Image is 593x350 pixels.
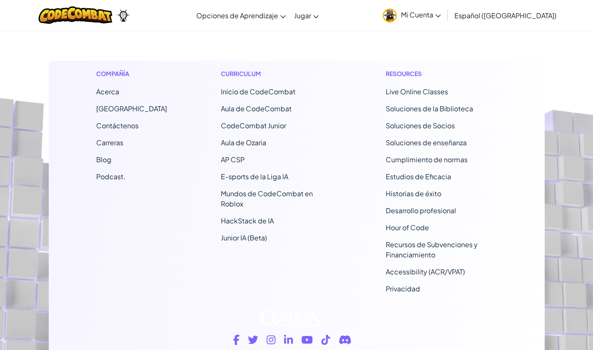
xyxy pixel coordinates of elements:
[192,4,290,27] a: Opciones de Aprendizaje
[450,4,561,27] a: Español ([GEOGRAPHIC_DATA])
[386,69,497,78] h1: Resources
[221,121,286,130] a: CodeCombat Junior
[386,121,455,130] a: Soluciones de Socios
[96,172,125,181] a: Podcast.
[221,189,313,208] a: Mundos de CodeCombat en Roblox
[96,121,139,130] span: Contáctenos
[386,155,468,164] a: Cumplimiento de normas
[386,284,420,293] a: Privacidad
[221,104,292,113] a: Aula de CodeCombat
[401,10,441,19] span: Mi Cuenta
[386,104,473,113] a: Soluciones de la Biblioteca
[96,138,123,147] a: Carreras
[221,155,245,164] a: AP CSP
[260,309,324,326] img: Ozaria logo
[454,11,557,20] span: Español ([GEOGRAPHIC_DATA])
[386,189,441,198] a: Historias de éxito
[379,2,445,28] a: Mi Cuenta
[221,172,288,181] a: E-sports de la Liga IA
[290,4,323,27] a: Jugar
[386,223,429,232] a: Hour of Code
[386,267,465,276] a: Accessibility (ACR/VPAT)
[39,6,113,24] img: CodeCombat logo
[96,104,167,113] a: [GEOGRAPHIC_DATA]
[386,206,456,215] a: Desarrollo profesional
[221,216,274,225] a: HackStack de IA
[294,11,311,20] span: Jugar
[221,138,266,147] a: Aula de Ozaria
[386,172,451,181] a: Estudios de Eficacia
[96,87,119,96] a: Acerca
[386,87,448,96] a: Live Online Classes
[383,8,397,23] img: avatar
[96,69,167,78] h1: Compañía
[196,11,278,20] span: Opciones de Aprendizaje
[221,69,332,78] h1: Curriculum
[96,155,111,164] a: Blog
[386,138,467,147] a: Soluciones de enseñanza
[221,233,267,242] a: Junior IA (Beta)
[386,240,478,259] a: Recursos de Subvenciones y Financiamiento
[117,9,130,22] img: Ozaria
[221,87,295,96] span: Inicio de CodeCombat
